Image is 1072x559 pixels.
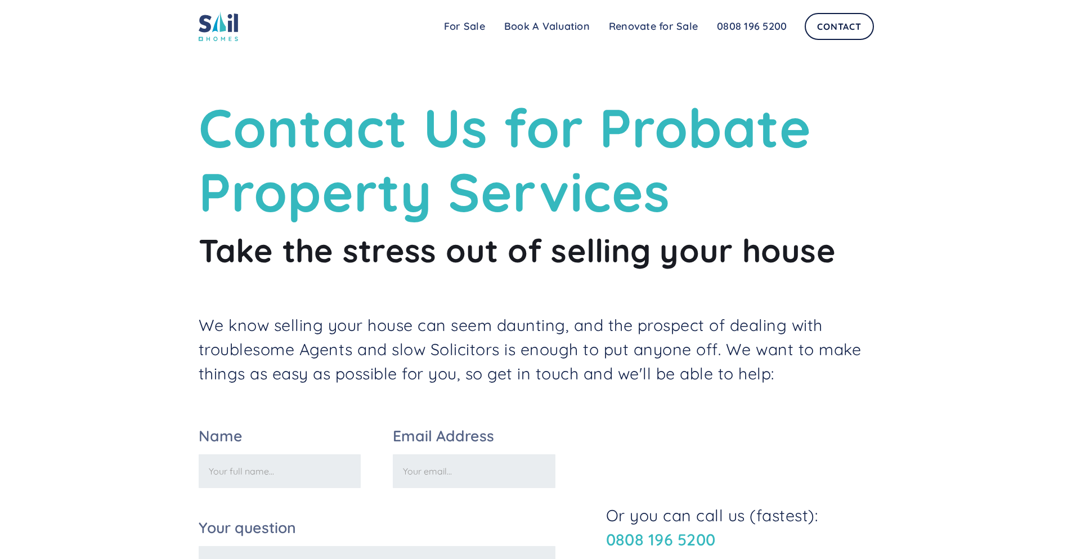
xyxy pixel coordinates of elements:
label: Your question [199,520,555,535]
p: Or you can call us (fastest): [606,503,874,552]
h1: Contact Us for Probate Property Services [199,96,874,225]
img: sail home logo colored [199,11,238,41]
a: For Sale [434,15,495,38]
label: Email Address [393,428,555,444]
h2: Take the stress out of selling your house [199,230,874,270]
a: 0808 196 5200 [707,15,796,38]
a: Renovate for Sale [599,15,707,38]
input: Your full name... [199,454,361,488]
a: Contact [805,13,873,40]
a: 0808 196 5200 [606,529,715,549]
input: Your email... [393,454,555,488]
a: Book A Valuation [495,15,599,38]
p: We know selling your house can seem daunting, and the prospect of dealing with troublesome Agents... [199,313,874,386]
label: Name [199,428,361,444]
